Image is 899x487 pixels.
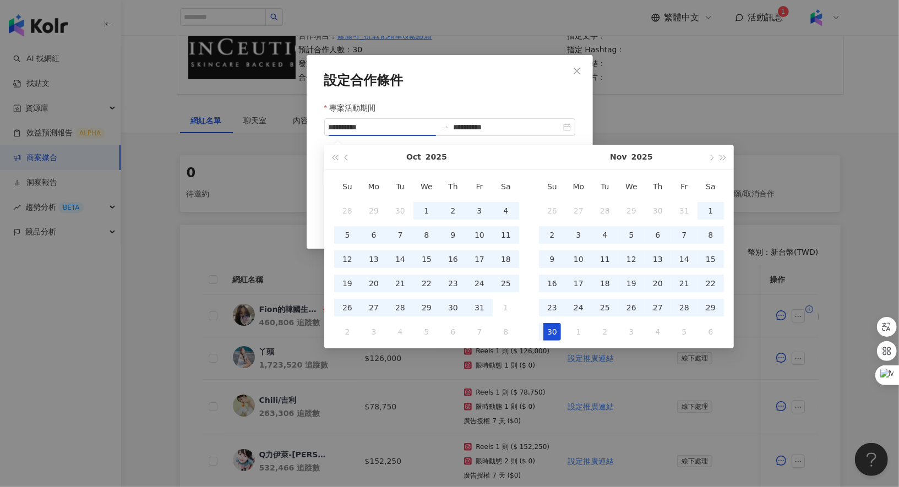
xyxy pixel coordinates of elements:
[440,223,466,247] td: 2025-10-09
[649,275,667,292] div: 20
[539,320,565,344] td: 2025-11-30
[391,323,409,341] div: 4
[539,296,565,320] td: 2025-11-23
[698,223,724,247] td: 2025-11-08
[623,226,640,244] div: 5
[497,299,515,316] div: 1
[493,320,519,344] td: 2025-11-08
[596,226,614,244] div: 4
[543,275,561,292] div: 16
[339,202,356,220] div: 28
[539,199,565,223] td: 2025-10-26
[365,202,383,220] div: 29
[391,250,409,268] div: 14
[324,102,384,114] label: 專案活動期間
[413,271,440,296] td: 2025-10-22
[570,323,587,341] div: 1
[365,250,383,268] div: 13
[573,67,581,75] span: close
[596,275,614,292] div: 18
[361,199,387,223] td: 2025-09-29
[497,323,515,341] div: 8
[361,247,387,271] td: 2025-10-13
[466,271,493,296] td: 2025-10-24
[570,250,587,268] div: 10
[618,247,645,271] td: 2025-11-12
[444,226,462,244] div: 9
[671,223,698,247] td: 2025-11-07
[645,174,671,199] th: Th
[440,271,466,296] td: 2025-10-23
[365,275,383,292] div: 20
[675,299,693,316] div: 28
[565,296,592,320] td: 2025-11-24
[565,199,592,223] td: 2025-10-27
[387,199,413,223] td: 2025-09-30
[418,226,435,244] div: 8
[566,60,588,82] button: Close
[623,323,640,341] div: 3
[413,223,440,247] td: 2025-10-08
[418,299,435,316] div: 29
[361,223,387,247] td: 2025-10-06
[329,121,436,133] input: 專案活動期間
[466,247,493,271] td: 2025-10-17
[698,271,724,296] td: 2025-11-22
[466,296,493,320] td: 2025-10-31
[387,320,413,344] td: 2025-11-04
[565,271,592,296] td: 2025-11-17
[649,299,667,316] div: 27
[671,320,698,344] td: 2025-12-05
[418,202,435,220] div: 1
[493,271,519,296] td: 2025-10-25
[702,202,720,220] div: 1
[466,199,493,223] td: 2025-10-03
[592,296,618,320] td: 2025-11-25
[618,174,645,199] th: We
[592,174,618,199] th: Tu
[570,226,587,244] div: 3
[649,226,667,244] div: 6
[543,323,561,341] div: 30
[365,226,383,244] div: 6
[387,271,413,296] td: 2025-10-21
[471,299,488,316] div: 31
[675,275,693,292] div: 21
[334,296,361,320] td: 2025-10-26
[645,271,671,296] td: 2025-11-20
[426,145,447,169] button: 2025
[539,174,565,199] th: Su
[334,199,361,223] td: 2025-09-28
[334,223,361,247] td: 2025-10-05
[387,223,413,247] td: 2025-10-07
[440,247,466,271] td: 2025-10-16
[698,247,724,271] td: 2025-11-15
[471,250,488,268] div: 17
[702,226,720,244] div: 8
[440,123,449,132] span: swap-right
[645,296,671,320] td: 2025-11-27
[649,250,667,268] div: 13
[391,202,409,220] div: 30
[618,320,645,344] td: 2025-12-03
[623,250,640,268] div: 12
[324,73,575,88] div: 設定合作條件
[493,223,519,247] td: 2025-10-11
[645,247,671,271] td: 2025-11-13
[618,296,645,320] td: 2025-11-26
[570,275,587,292] div: 17
[444,299,462,316] div: 30
[592,247,618,271] td: 2025-11-11
[698,296,724,320] td: 2025-11-29
[592,223,618,247] td: 2025-11-04
[334,174,361,199] th: Su
[493,296,519,320] td: 2025-11-01
[471,202,488,220] div: 3
[623,275,640,292] div: 19
[387,174,413,199] th: Tu
[418,250,435,268] div: 15
[339,226,356,244] div: 5
[339,275,356,292] div: 19
[387,247,413,271] td: 2025-10-14
[497,250,515,268] div: 18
